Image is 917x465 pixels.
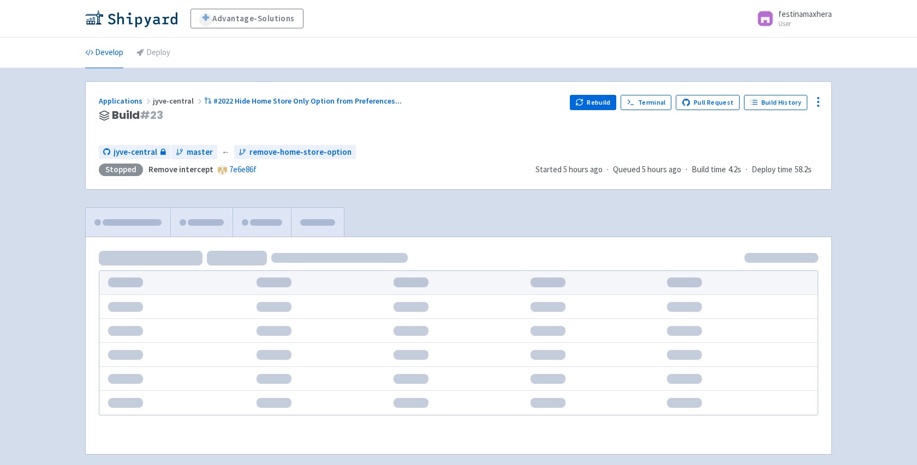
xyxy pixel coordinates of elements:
[728,164,741,176] span: 4.2s
[692,164,726,176] span: Build time
[535,164,818,176] div: · · ·
[795,164,812,176] span: 58.2s
[140,107,163,123] span: # 23
[99,164,143,176] div: Stopped
[85,10,177,27] img: Shipyard logo
[222,146,230,159] span: ←
[570,95,617,110] button: Rebuild
[213,96,402,106] span: #2022 Hide Home Store Only Option from Preferences ...
[171,145,217,160] a: master
[114,146,157,159] span: jyve-central
[744,95,807,110] a: Build History
[676,95,740,110] a: Pull Request
[535,164,603,174] span: Started
[778,9,832,19] span: festinamaxhera
[642,164,681,174] time: 5 hours ago
[613,164,681,174] span: Queued
[190,9,303,28] a: Advantage-Solutions
[99,145,170,160] a: jyve-central
[229,164,257,174] a: 7e6e86f
[778,20,832,27] small: User
[187,146,213,159] span: master
[136,38,170,68] a: Deploy
[148,164,213,174] strong: Remove intercept
[234,145,356,160] a: remove-home-store-option
[621,95,671,110] a: Terminal
[249,146,352,159] span: remove-home-store-option
[112,109,163,122] span: Build
[153,96,204,106] span: jyve-central
[750,10,832,27] a: festinamaxhera User
[85,38,123,68] a: Develop
[563,164,603,174] time: 5 hours ago
[752,164,793,176] span: Deploy time
[204,96,403,106] a: #2022 Hide Home Store Only Option from Preferences...
[99,96,153,106] a: Applications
